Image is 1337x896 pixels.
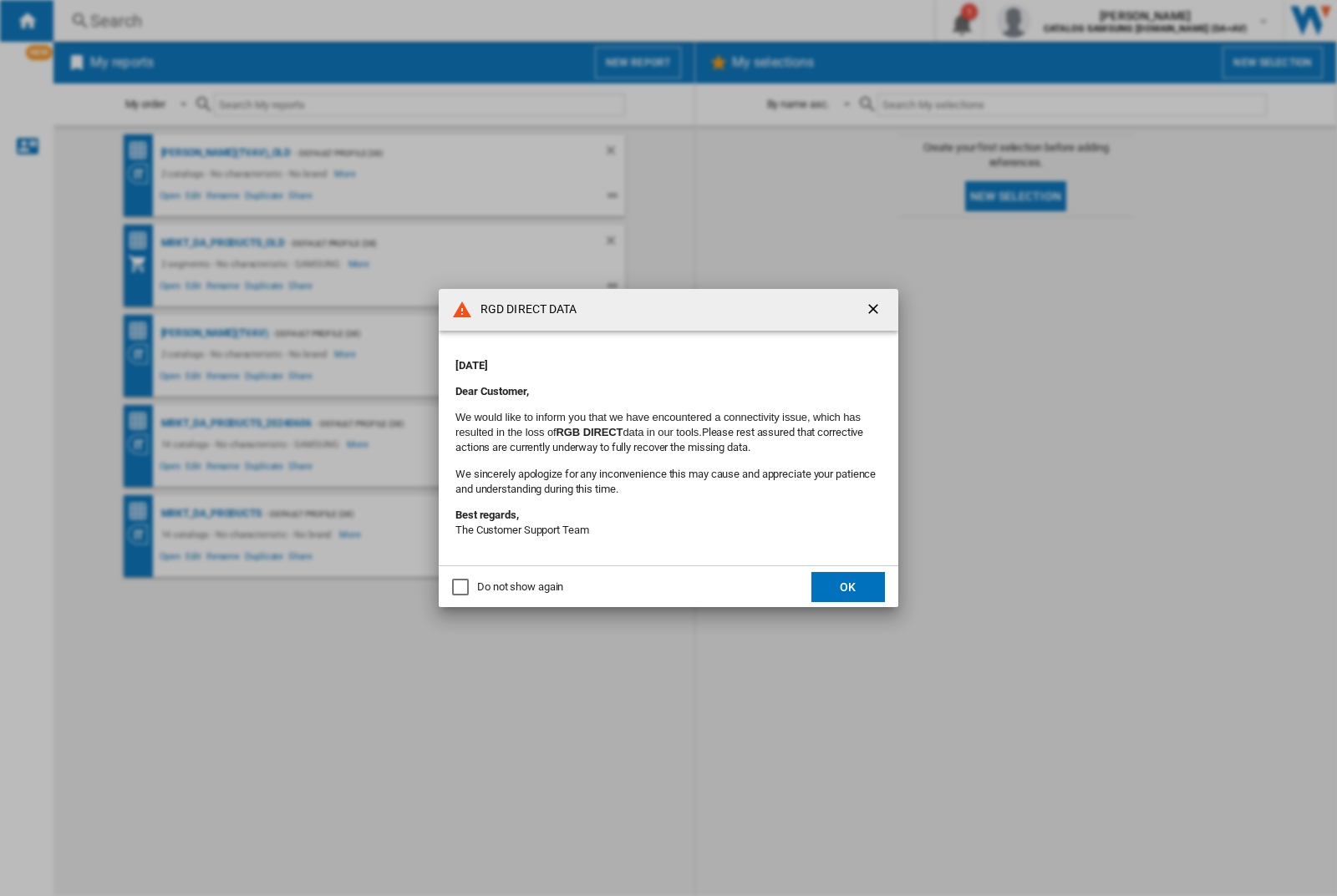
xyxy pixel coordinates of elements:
[452,580,563,595] md-checkbox: Do not show again
[811,572,885,602] button: OK
[623,426,701,438] font: data in our tools.
[455,411,861,438] font: We would like to inform you that we have encountered a connectivity issue, which has resulted in ...
[455,508,882,538] p: The Customer Support Team
[557,426,623,438] b: RGB DIRECT
[455,385,529,397] strong: Dear Customer,
[858,293,892,327] button: getI18NText('BUTTONS.CLOSE_DIALOG')
[455,359,487,372] strong: [DATE]
[455,410,882,456] p: Please rest assured that corrective actions are currently underway to fully recover the missing d...
[455,467,882,497] p: We sincerely apologize for any inconvenience this may cause and appreciate your patience and unde...
[455,509,519,521] strong: Best regards,
[472,301,577,318] h4: RGD DIRECT DATA
[477,580,563,595] div: Do not show again
[865,301,885,321] ng-md-icon: getI18NText('BUTTONS.CLOSE_DIALOG')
